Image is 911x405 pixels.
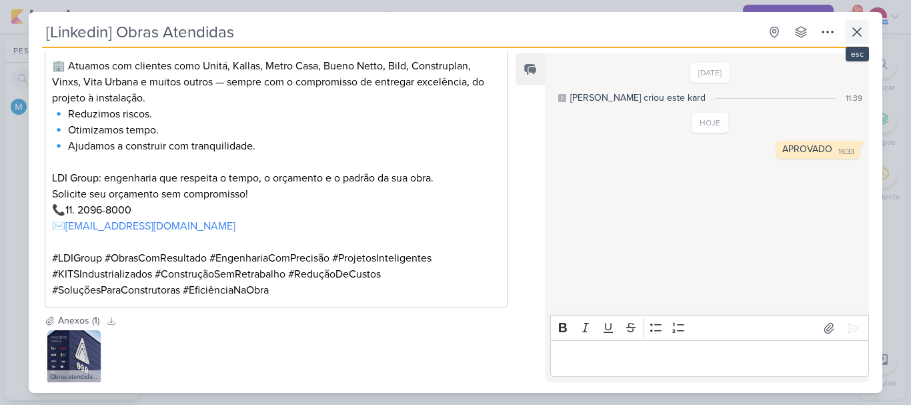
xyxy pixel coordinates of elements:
div: Obras atendidas LDI.jpeg [47,370,101,384]
img: b3Xg0v9yPpEUMHR2u64KWr42YfGRCD4xFDKDWt6u.jpg [47,330,101,384]
p: 🏢 Atuamos com clientes como Unitá, Kallas, Metro Casa, Bueno Netto, Bild, Construplan, Vinxs, Vit... [52,58,500,106]
a: [EMAIL_ADDRESS][DOMAIN_NAME] [65,220,235,233]
div: 11:39 [846,92,862,104]
div: 16:33 [838,147,854,157]
div: Editor toolbar [550,315,869,341]
div: [PERSON_NAME] criou este kard [570,91,706,105]
p: LDI Group: engenharia que respeita o tempo, o orçamento e o padrão da sua obra. [52,170,500,186]
div: Anexos (1) [58,314,99,328]
p: Solicite seu orçamento sem compromisso! 📞11. 2096-8000 ✉️ [52,186,500,250]
input: Kard Sem Título [42,20,760,44]
p: 🔹 Reduzimos riscos. 🔹 Otimizamos tempo. 🔹 Ajudamos a construir com tranquilidade. [52,106,500,170]
div: Editor editing area: main [550,340,869,377]
p: #LDIGroup #ObrasComResultado #EngenhariaComPrecisão #ProjetosInteligentes #KITSIndustrializados #... [52,250,500,298]
div: esc [846,47,869,61]
div: APROVADO [782,143,832,155]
